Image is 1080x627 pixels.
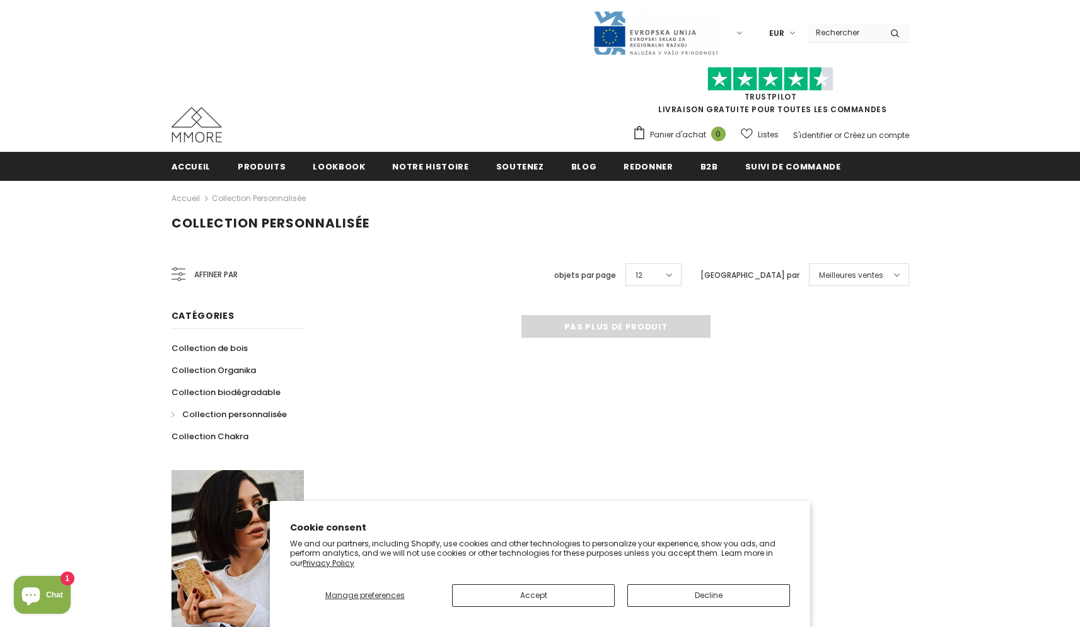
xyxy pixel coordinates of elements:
[171,381,281,403] a: Collection biodégradable
[171,337,248,359] a: Collection de bois
[808,23,881,42] input: Search Site
[554,269,616,282] label: objets par page
[496,161,544,173] span: soutenez
[238,161,286,173] span: Produits
[741,124,779,146] a: Listes
[171,214,369,232] span: Collection personnalisée
[171,386,281,398] span: Collection biodégradable
[238,152,286,180] a: Produits
[171,430,248,442] span: Collection Chakra
[624,161,673,173] span: Redonner
[571,161,597,173] span: Blog
[593,27,719,38] a: Javni Razpis
[636,269,642,282] span: 12
[711,127,726,141] span: 0
[745,161,841,173] span: Suivi de commande
[171,425,248,447] a: Collection Chakra
[452,584,615,607] button: Accept
[171,152,211,180] a: Accueil
[700,269,799,282] label: [GEOGRAPHIC_DATA] par
[313,152,365,180] a: Lookbook
[290,521,790,534] h2: Cookie consent
[392,161,468,173] span: Notre histoire
[171,364,256,376] span: Collection Organika
[290,539,790,568] p: We and our partners, including Shopify, use cookies and other technologies to personalize your ex...
[392,152,468,180] a: Notre histoire
[10,576,74,617] inbox-online-store-chat: Shopify online store chat
[325,590,405,601] span: Manage preferences
[171,161,211,173] span: Accueil
[171,309,235,322] span: Catégories
[182,408,287,420] span: Collection personnalisée
[571,152,597,180] a: Blog
[290,584,439,607] button: Manage preferences
[700,152,718,180] a: B2B
[834,130,842,141] span: or
[769,27,784,40] span: EUR
[819,269,883,282] span: Meilleures ventes
[745,91,797,102] a: TrustPilot
[700,161,718,173] span: B2B
[624,152,673,180] a: Redonner
[303,558,354,568] a: Privacy Policy
[793,130,832,141] a: S'identifier
[171,107,222,142] img: Cas MMORE
[632,72,909,115] span: LIVRAISON GRATUITE POUR TOUTES LES COMMANDES
[745,152,841,180] a: Suivi de commande
[844,130,909,141] a: Créez un compte
[632,125,732,144] a: Panier d'achat 0
[171,342,248,354] span: Collection de bois
[496,152,544,180] a: soutenez
[627,584,790,607] button: Decline
[212,193,306,204] a: Collection personnalisée
[313,161,365,173] span: Lookbook
[707,67,833,91] img: Faites confiance aux étoiles pilotes
[171,403,287,425] a: Collection personnalisée
[171,191,200,206] a: Accueil
[194,268,238,282] span: Affiner par
[758,129,779,141] span: Listes
[593,10,719,56] img: Javni Razpis
[650,129,706,141] span: Panier d'achat
[171,359,256,381] a: Collection Organika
